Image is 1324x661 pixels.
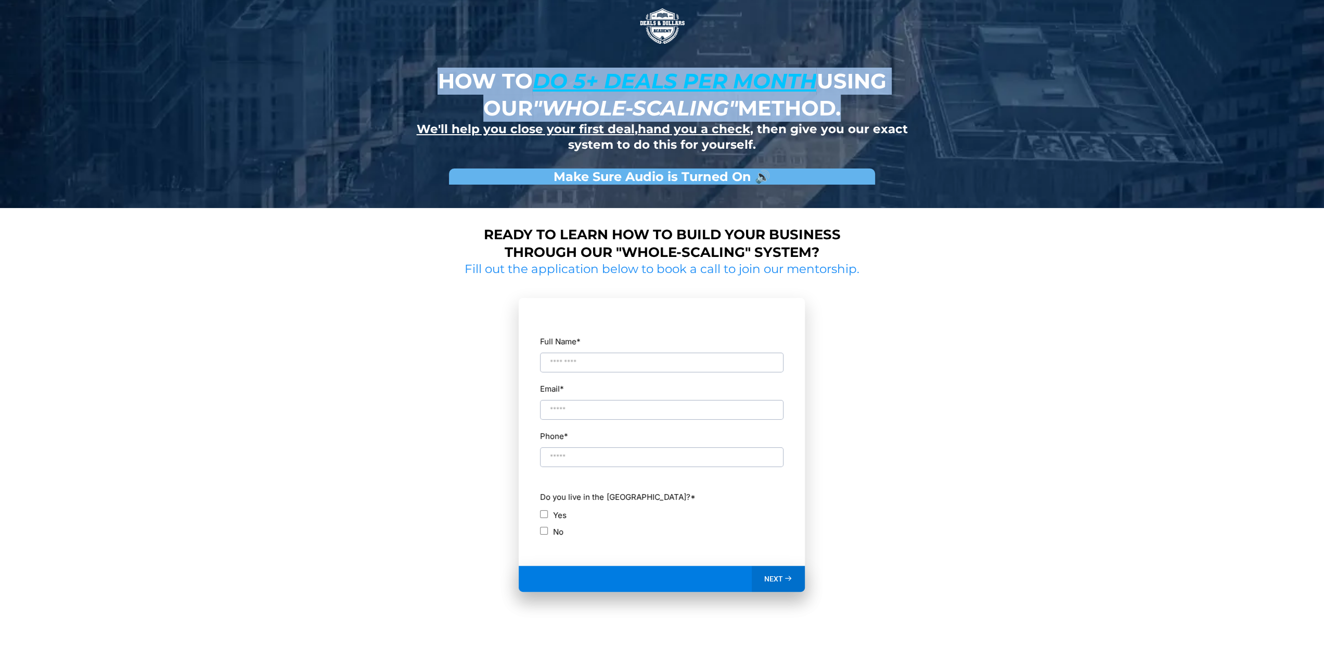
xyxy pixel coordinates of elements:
strong: Make Sure Audio is Turned On 🔊 [554,169,770,184]
em: "whole-scaling" [533,95,738,121]
label: Email [540,382,564,396]
label: No [553,525,563,539]
strong: , , then give you our exact system to do this for yourself. [416,122,907,152]
span: NEXT [764,574,783,584]
label: Yes [553,508,567,522]
h2: Fill out the application below to book a call to join our mentorship. [461,262,864,277]
u: hand you a check [637,122,750,136]
strong: How to using our method. [438,68,886,121]
label: Do you live in the [GEOGRAPHIC_DATA]? [540,490,783,504]
u: We'll help you close your first deal [416,122,634,136]
label: Full Name [540,334,581,348]
label: Phone [540,429,568,443]
strong: Ready to learn how to build your business through our "whole-scaling" system? [483,226,840,261]
u: do 5+ deals per month [532,68,816,94]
